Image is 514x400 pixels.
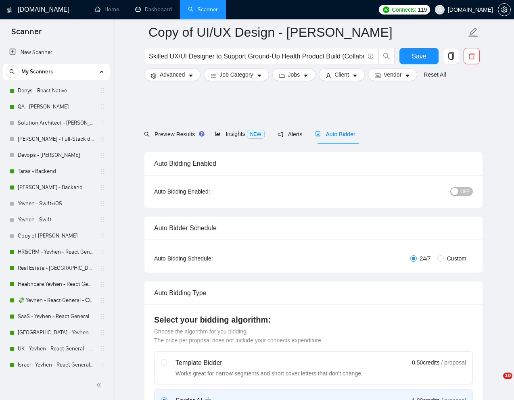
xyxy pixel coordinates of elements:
span: Choose the algorithm for you bidding. The price per proposal does not include your connects expen... [154,328,323,344]
span: Insights [215,131,264,137]
div: Auto Bidding Schedule: [154,254,260,263]
a: Israel - Yevhen - React General - СL [18,357,94,373]
span: bars [211,73,216,79]
span: 0.50 credits [412,358,439,367]
span: Auto Bidder [315,131,355,137]
span: holder [99,136,106,142]
span: setting [498,6,510,13]
a: Real Estate - [GEOGRAPHIC_DATA] - React General - СL [18,260,94,276]
span: area-chart [215,131,221,137]
span: Jobs [288,70,300,79]
span: setting [151,73,157,79]
span: holder [99,168,106,175]
input: Scanner name... [148,22,466,42]
button: userClientcaret-down [319,68,365,81]
span: OFF [460,187,470,196]
div: Auto Bidding Enabled [154,152,473,175]
a: homeHome [95,6,119,13]
span: folder [279,73,285,79]
span: edit [468,27,478,37]
span: holder [99,265,106,271]
span: 24/7 [417,254,434,263]
span: Alerts [278,131,303,137]
div: Template Bidder [176,358,363,368]
span: NEW [247,130,265,139]
span: Job Category [219,70,253,79]
a: Denys - React Native [18,83,94,99]
span: Vendor [384,70,401,79]
span: search [379,52,394,60]
button: barsJob Categorycaret-down [204,68,269,81]
h4: Select your bidding algorithm: [154,314,473,325]
a: SaaS - Yevhen - React General - СL [18,308,94,325]
button: search [6,65,19,78]
span: holder [99,281,106,287]
a: dashboardDashboard [135,6,172,13]
a: QA - [PERSON_NAME] [18,99,94,115]
span: robot [315,131,321,137]
li: New Scanner [3,44,110,60]
span: user [326,73,331,79]
span: info-circle [368,54,373,59]
a: Devops - [PERSON_NAME] [18,147,94,163]
a: New Scanner [9,44,103,60]
a: Taras - Backend [18,163,94,179]
button: idcardVendorcaret-down [368,68,417,81]
span: search [144,131,150,137]
a: [PERSON_NAME] - Backend [18,179,94,196]
a: Yevhen - Swift [18,212,94,228]
span: delete [464,52,479,60]
button: delete [464,48,480,64]
span: Connects: [392,5,416,14]
div: Auto Bidding Type [154,281,473,304]
div: Auto Bidding Enabled: [154,187,260,196]
a: setting [498,6,511,13]
img: logo [7,4,13,17]
span: caret-down [257,73,262,79]
button: Save [399,48,439,64]
span: Preview Results [144,131,202,137]
span: copy [443,52,459,60]
img: upwork-logo.png [383,6,389,13]
span: holder [99,362,106,368]
span: Scanner [5,26,48,43]
span: caret-down [303,73,309,79]
span: My Scanners [21,64,53,80]
span: notification [278,131,283,137]
button: settingAdvancedcaret-down [144,68,201,81]
a: Yevhen - Swift+iOS [18,196,94,212]
span: caret-down [352,73,358,79]
button: search [378,48,395,64]
span: caret-down [405,73,410,79]
a: [GEOGRAPHIC_DATA] - Yevhen - React General - СL [18,325,94,341]
button: copy [443,48,459,64]
span: user [437,7,443,12]
span: holder [99,152,106,158]
a: Copy of [PERSON_NAME] [18,228,94,244]
span: holder [99,104,106,110]
button: folderJobscaret-down [272,68,316,81]
span: Advanced [160,70,185,79]
span: holder [99,249,106,255]
span: holder [99,200,106,207]
a: UK - Yevhen - React General - СL [18,341,94,357]
span: 119 [418,5,427,14]
span: holder [99,87,106,94]
a: searchScanner [188,6,218,13]
button: setting [498,3,511,16]
span: Custom [444,254,470,263]
span: holder [99,233,106,239]
a: [PERSON_NAME] - Full-Stack dev [18,131,94,147]
iframe: Intercom live chat [487,373,506,392]
span: caret-down [188,73,194,79]
a: HR&CRM - Yevhen - React General - СL [18,244,94,260]
span: Save [412,51,426,61]
div: Tooltip anchor [198,130,205,137]
span: double-left [96,381,104,389]
span: idcard [375,73,380,79]
div: Auto Bidder Schedule [154,217,473,240]
span: Client [334,70,349,79]
span: holder [99,184,106,191]
a: 💸 Yevhen - React General - СL [18,292,94,308]
span: holder [99,346,106,352]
